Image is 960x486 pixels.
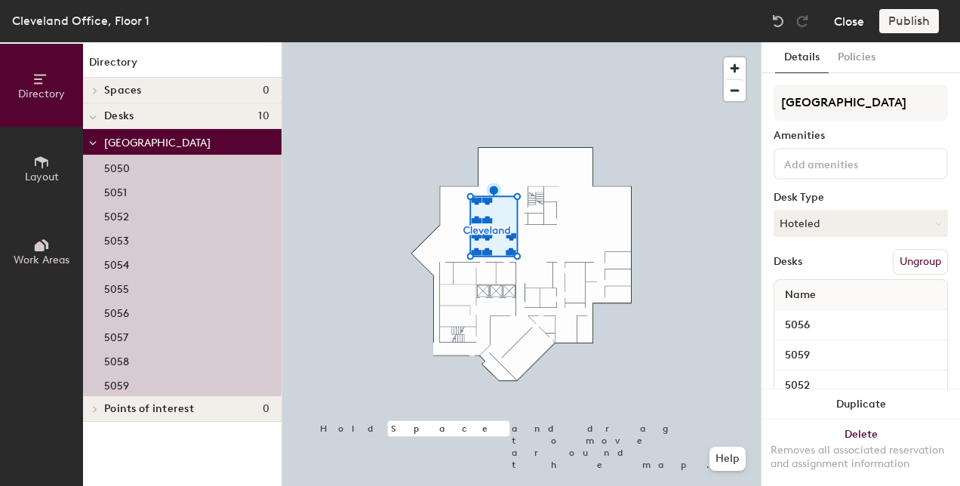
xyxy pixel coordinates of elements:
[104,327,128,344] p: 5057
[104,137,211,149] span: [GEOGRAPHIC_DATA]
[104,85,142,97] span: Spaces
[777,375,944,396] input: Unnamed desk
[258,110,269,122] span: 10
[104,206,129,223] p: 5052
[774,192,948,204] div: Desk Type
[104,403,194,415] span: Points of interest
[762,389,960,420] button: Duplicate
[774,256,802,268] div: Desks
[834,9,864,33] button: Close
[104,158,130,175] p: 5050
[762,420,960,486] button: DeleteRemoves all associated reservation and assignment information
[104,351,129,368] p: 5058
[104,375,129,392] p: 5059
[774,130,948,142] div: Amenities
[104,303,129,320] p: 5056
[25,171,59,183] span: Layout
[709,447,746,471] button: Help
[18,88,65,100] span: Directory
[775,42,829,73] button: Details
[263,85,269,97] span: 0
[83,54,282,78] h1: Directory
[104,110,134,122] span: Desks
[771,14,786,29] img: Undo
[104,182,127,199] p: 5051
[771,444,951,471] div: Removes all associated reservation and assignment information
[777,315,944,336] input: Unnamed desk
[104,254,129,272] p: 5054
[777,281,823,309] span: Name
[263,403,269,415] span: 0
[781,154,917,172] input: Add amenities
[12,11,149,30] div: Cleveland Office, Floor 1
[774,210,948,237] button: Hoteled
[104,230,129,248] p: 5053
[777,345,944,366] input: Unnamed desk
[829,42,885,73] button: Policies
[14,254,69,266] span: Work Areas
[104,278,129,296] p: 5055
[893,249,948,275] button: Ungroup
[795,14,810,29] img: Redo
